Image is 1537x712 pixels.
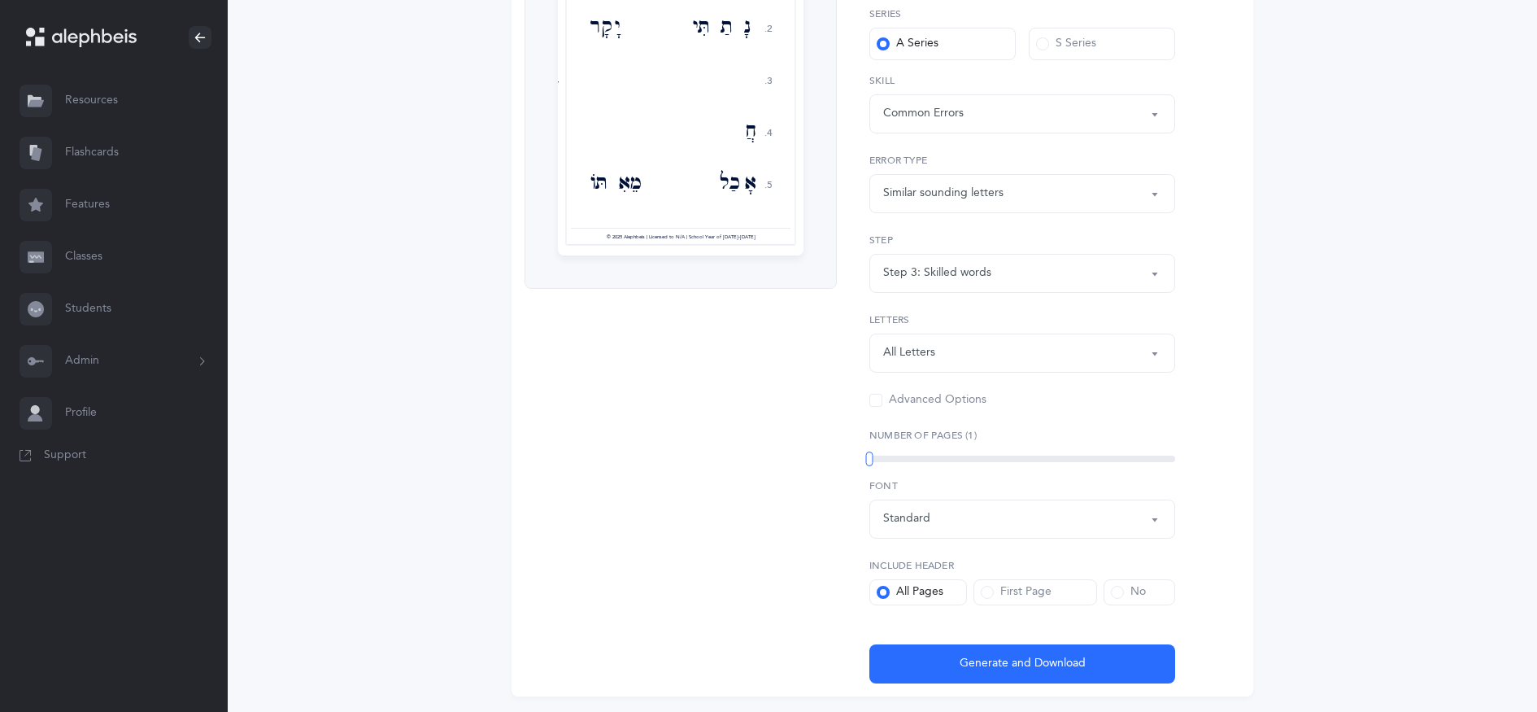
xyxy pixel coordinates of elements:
[883,510,930,527] div: Standard
[1111,584,1146,601] div: No
[883,344,935,361] div: All Letters
[1036,36,1096,52] div: S Series
[869,153,1175,168] label: Error Type
[869,233,1175,247] label: Step
[869,334,1175,373] button: All Letters
[877,584,943,601] div: All Pages
[869,392,986,408] div: Advanced Options
[869,428,1175,443] label: Number of Pages (1)
[44,448,86,464] span: Support
[869,500,1175,539] button: Standard
[869,73,1175,88] label: Skill
[883,105,964,122] div: Common Errors
[960,655,1086,672] span: Generate and Download
[869,478,1175,493] label: Font
[877,36,938,52] div: A Series
[981,584,1052,601] div: First Page
[883,264,991,282] div: Step 3: Skilled words
[869,312,1175,327] label: Letters
[1456,631,1517,692] iframe: Drift Widget Chat Controller
[869,174,1175,213] button: Similar sounding letters
[869,254,1175,293] button: Step 3: Skilled words
[869,558,1175,573] label: Include Header
[869,644,1175,684] button: Generate and Download
[883,185,1004,202] div: Similar sounding letters
[869,94,1175,133] button: Common Errors
[869,7,1175,21] label: Series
